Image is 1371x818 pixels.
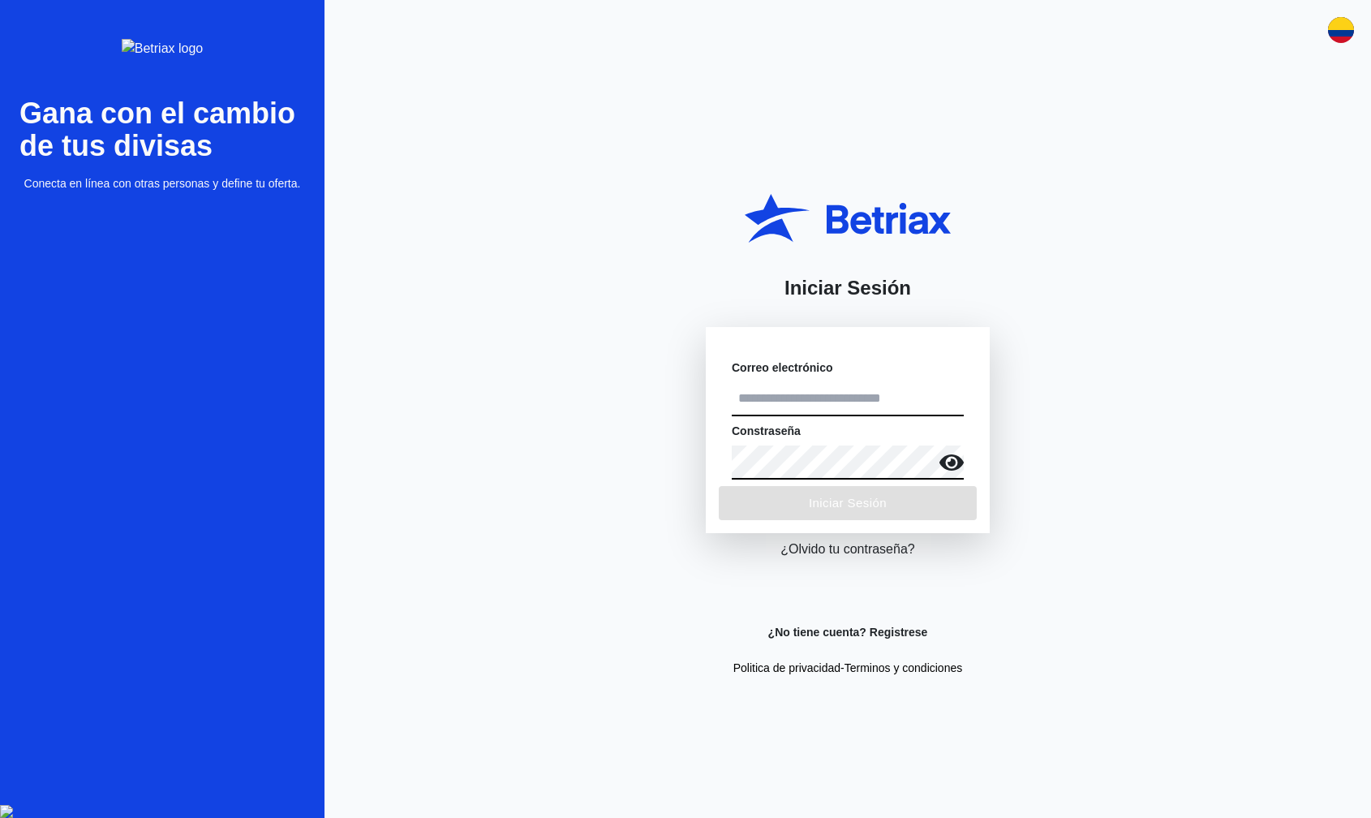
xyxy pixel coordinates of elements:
img: Betriax logo [122,39,204,58]
a: Terminos y condiciones [845,661,963,674]
p: - [733,660,962,676]
img: svg%3e [1328,17,1354,43]
a: ¿No tiene cuenta? Registrese [768,624,928,640]
span: Conecta en línea con otras personas y define tu oferta. [24,175,301,192]
label: Correo electrónico [732,359,832,376]
h3: Gana con el cambio de tus divisas [19,97,305,162]
a: Politica de privacidad [733,661,840,674]
h1: Iniciar Sesión [784,275,911,301]
a: ¿Olvido tu contraseña? [780,540,914,559]
label: Constraseña [732,423,801,439]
